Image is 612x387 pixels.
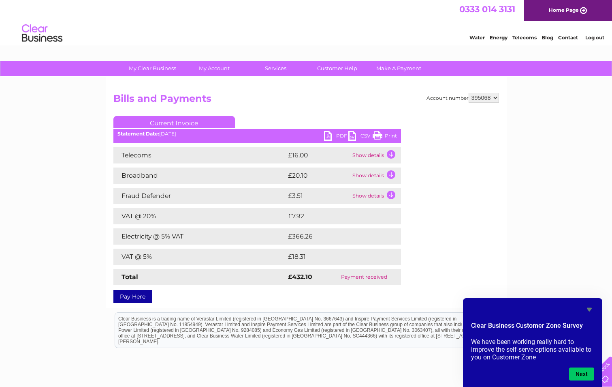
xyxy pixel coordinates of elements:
a: Make A Payment [365,61,432,76]
a: Services [242,61,309,76]
td: VAT @ 20% [113,208,286,224]
strong: £432.10 [288,273,312,281]
td: Fraud Defender [113,188,286,204]
td: Show details [350,188,401,204]
a: Telecoms [512,34,537,41]
td: £16.00 [286,147,350,163]
strong: Total [122,273,138,281]
a: Log out [585,34,604,41]
td: VAT @ 5% [113,249,286,265]
td: Electricity @ 5% VAT [113,228,286,245]
p: We have been working really hard to improve the self-serve options available to you on Customer Zone [471,338,594,361]
b: Statement Date: [117,131,159,137]
a: Current Invoice [113,116,235,128]
a: Print [373,131,397,143]
div: Clear Business is a trading name of Verastar Limited (registered in [GEOGRAPHIC_DATA] No. 3667643... [115,4,498,39]
a: 0333 014 3131 [459,4,515,14]
td: £18.31 [286,249,383,265]
a: CSV [348,131,373,143]
a: Blog [542,34,553,41]
td: £366.26 [286,228,387,245]
a: PDF [324,131,348,143]
td: £3.51 [286,188,350,204]
a: My Clear Business [119,61,186,76]
h2: Clear Business Customer Zone Survey [471,321,594,335]
td: Show details [350,168,401,184]
td: £7.92 [286,208,382,224]
td: Telecoms [113,147,286,163]
a: Customer Help [304,61,371,76]
a: Energy [490,34,508,41]
div: Account number [426,93,499,103]
a: Water [469,34,485,41]
img: logo.png [21,21,63,46]
td: Payment received [327,269,401,285]
h2: Bills and Payments [113,93,499,108]
div: Clear Business Customer Zone Survey [471,305,594,381]
td: Broadband [113,168,286,184]
button: Next question [569,368,594,381]
a: My Account [181,61,247,76]
div: [DATE] [113,131,401,137]
a: Contact [558,34,578,41]
button: Hide survey [584,305,594,314]
a: Pay Here [113,290,152,303]
td: Show details [350,147,401,163]
td: £20.10 [286,168,350,184]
